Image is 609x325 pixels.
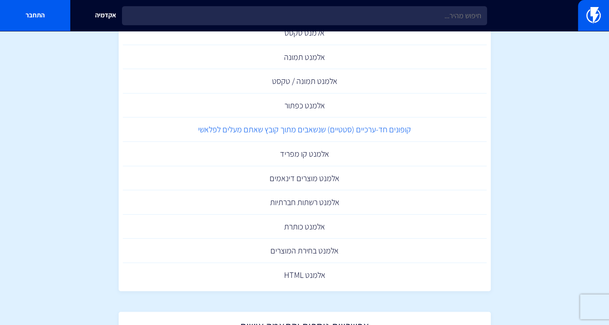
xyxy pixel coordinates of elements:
a: אלמנט מוצרים דינאמים [123,166,487,191]
a: אלמנט HTML [123,263,487,287]
a: אלמנט תמונה / טקסט [123,69,487,93]
input: חיפוש מהיר... [122,6,487,25]
a: אלמנט רשתות חברתיות [123,190,487,215]
a: אלמנט בחירת המוצרים [123,239,487,263]
a: אלמנט תמונה [123,45,487,69]
a: אלמנט כפתור [123,93,487,118]
a: אלמנט טקסט [123,21,487,45]
a: קופונים חד-ערכיים (סטטיים) שנשאבים מתוך קובץ שאתם מעלים לפלאשי [123,117,487,142]
a: אלמנט קו מפריד [123,142,487,166]
a: אלמנט כותרת [123,215,487,239]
